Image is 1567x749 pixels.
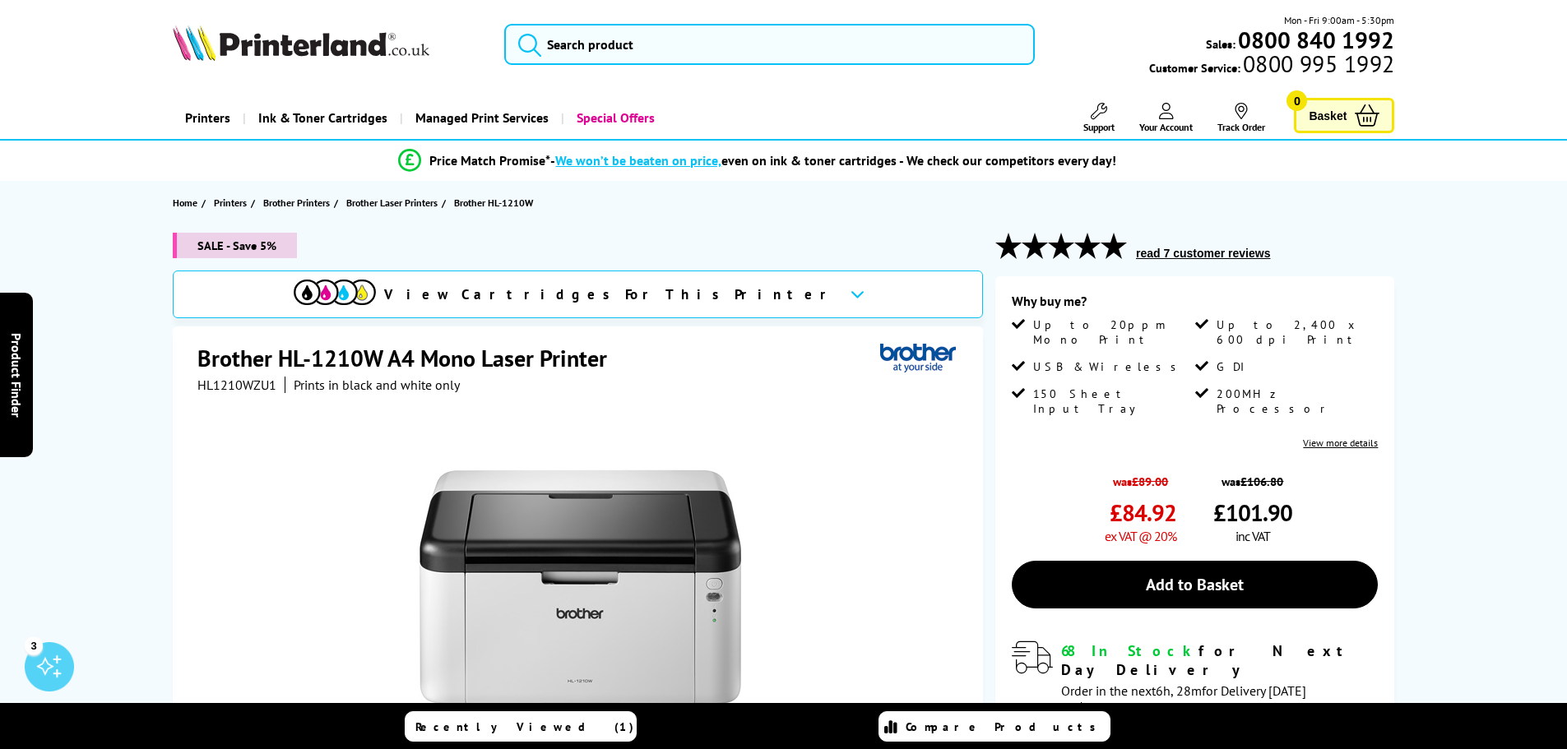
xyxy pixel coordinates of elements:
[550,152,1116,169] div: - even on ink & toner cartridges - We check our competitors every day!
[1012,561,1378,608] a: Add to Basket
[173,194,197,211] span: Home
[1033,386,1191,416] span: 150 Sheet Input Tray
[173,25,484,64] a: Printerland Logo
[1240,56,1394,72] span: 0800 995 1992
[1061,641,1378,679] div: for Next Day Delivery
[1309,104,1347,127] span: Basket
[504,24,1035,65] input: Search product
[1033,359,1185,374] span: USB & Wireless
[1061,682,1306,718] span: Order in the next for Delivery [DATE] 16 September!
[429,152,550,169] span: Price Match Promise*
[197,377,276,393] span: HL1210WZU1
[454,194,533,211] span: Brother HL-1210W
[1206,36,1236,52] span: Sales:
[173,233,297,258] span: SALE - Save 5%
[405,711,637,742] a: Recently Viewed (1)
[1033,317,1191,347] span: Up to 20ppm Mono Print
[1076,698,1086,713] sup: th
[346,194,438,211] span: Brother Laser Printers
[1217,317,1375,347] span: Up to 2,400 x 600 dpi Print
[8,332,25,417] span: Product Finder
[1156,682,1202,699] span: 6h, 28m
[1240,474,1283,489] strike: £106.80
[134,146,1382,175] li: modal_Promise
[1139,121,1193,133] span: Your Account
[419,426,741,748] img: Brother HL-1210W
[906,719,1105,734] span: Compare Products
[555,152,721,169] span: We won’t be beaten on price,
[880,343,956,373] img: Brother
[1217,103,1265,133] a: Track Order
[454,194,537,211] a: Brother HL-1210W
[1238,25,1394,55] b: 0800 840 1992
[1287,90,1307,111] span: 0
[173,97,243,139] a: Printers
[294,280,376,305] img: cmyk-icon.svg
[258,97,387,139] span: Ink & Toner Cartridges
[1139,103,1193,133] a: Your Account
[415,719,634,734] span: Recently Viewed (1)
[25,636,43,654] div: 3
[243,97,400,139] a: Ink & Toner Cartridges
[263,194,330,211] span: Brother Printers
[1217,386,1375,416] span: 200MHz Processor
[214,194,251,211] a: Printers
[1213,497,1292,528] span: £101.90
[1012,641,1378,717] div: modal_delivery
[1083,103,1115,133] a: Support
[1284,12,1394,28] span: Mon - Fri 9:00am - 5:30pm
[384,285,837,303] span: View Cartridges For This Printer
[346,194,442,211] a: Brother Laser Printers
[1213,465,1292,489] span: was
[173,25,429,61] img: Printerland Logo
[1149,56,1394,76] span: Customer Service:
[561,97,667,139] a: Special Offers
[1083,121,1115,133] span: Support
[1110,497,1176,528] span: £84.92
[1131,246,1275,261] button: read 7 customer reviews
[879,711,1110,742] a: Compare Products
[1236,528,1270,544] span: inc VAT
[1061,641,1198,660] span: 68 In Stock
[1294,98,1394,133] a: Basket 0
[197,343,624,373] h1: Brother HL-1210W A4 Mono Laser Printer
[294,377,460,393] i: Prints in black and white only
[1303,437,1378,449] a: View more details
[1105,465,1176,489] span: was
[214,194,247,211] span: Printers
[263,194,334,211] a: Brother Printers
[1105,528,1176,544] span: ex VAT @ 20%
[173,194,202,211] a: Home
[1217,359,1245,374] span: GDI
[1012,293,1378,317] div: Why buy me?
[400,97,561,139] a: Managed Print Services
[1236,32,1394,48] a: 0800 840 1992
[1132,474,1168,489] strike: £89.00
